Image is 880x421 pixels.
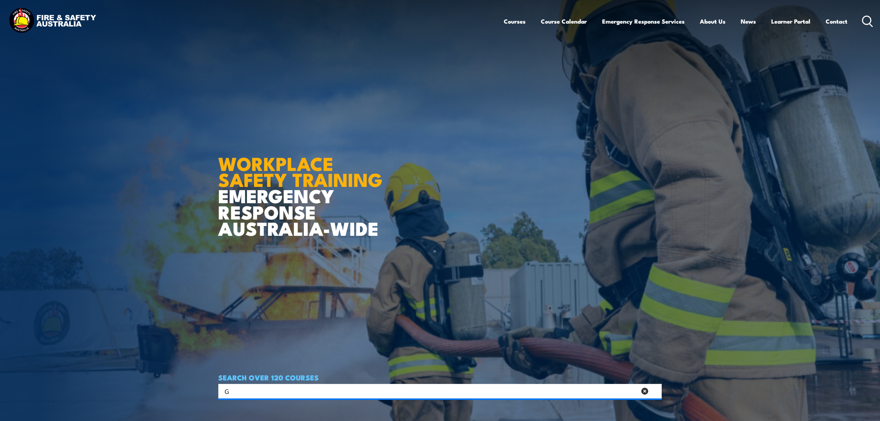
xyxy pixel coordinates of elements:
h1: EMERGENCY RESPONSE AUSTRALIA-WIDE [218,138,388,236]
button: Search magnifier button [650,386,659,396]
a: Contact [826,12,847,31]
a: Learner Portal [771,12,810,31]
h4: SEARCH OVER 120 COURSES [218,373,662,381]
form: Search form [226,386,638,396]
a: Emergency Response Services [602,12,685,31]
a: Course Calendar [541,12,587,31]
a: About Us [700,12,725,31]
input: Search input [225,386,637,396]
a: News [741,12,756,31]
a: Courses [504,12,526,31]
strong: WORKPLACE SAFETY TRAINING [218,148,382,194]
